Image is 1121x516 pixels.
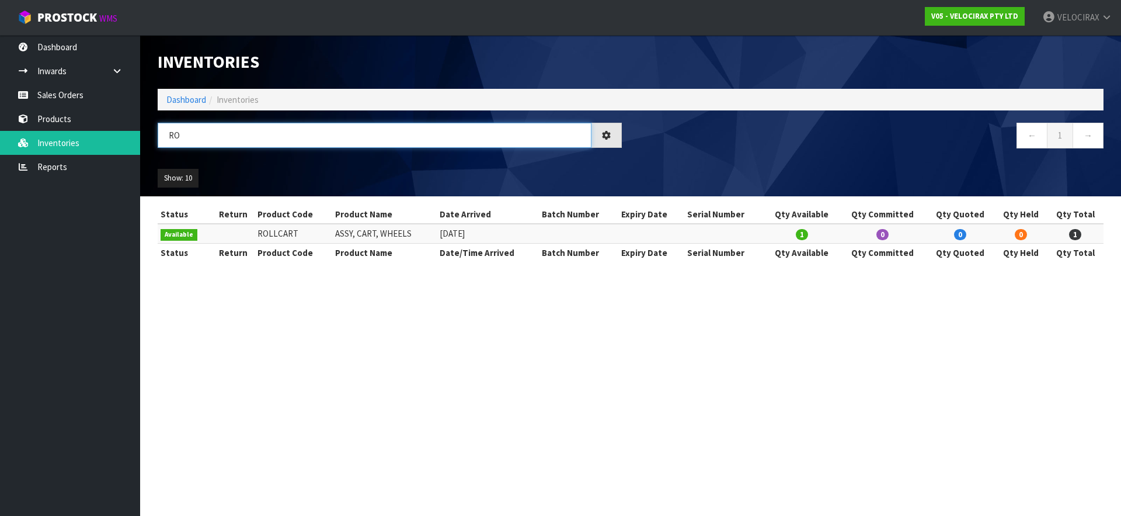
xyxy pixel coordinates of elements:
[255,244,332,262] th: Product Code
[931,11,1018,21] strong: V05 - VELOCIRAX PTY LTD
[618,205,684,224] th: Expiry Date
[211,244,255,262] th: Return
[332,244,437,262] th: Product Name
[1047,205,1103,224] th: Qty Total
[166,94,206,105] a: Dashboard
[255,205,332,224] th: Product Code
[764,205,840,224] th: Qty Available
[437,244,539,262] th: Date/Time Arrived
[926,244,995,262] th: Qty Quoted
[796,229,808,240] span: 1
[876,229,889,240] span: 0
[437,224,539,243] td: [DATE]
[618,244,684,262] th: Expiry Date
[437,205,539,224] th: Date Arrived
[255,224,332,243] td: ROLLCART
[332,224,437,243] td: ASSY, CART, WHEELS
[37,10,97,25] span: ProStock
[1057,12,1099,23] span: VELOCIRAX
[539,244,619,262] th: Batch Number
[161,229,197,241] span: Available
[18,10,32,25] img: cube-alt.png
[1073,123,1103,148] a: →
[840,244,926,262] th: Qty Committed
[99,13,117,24] small: WMS
[926,205,995,224] th: Qty Quoted
[217,94,259,105] span: Inventories
[158,53,622,71] h1: Inventories
[684,205,764,224] th: Serial Number
[1047,244,1103,262] th: Qty Total
[158,244,211,262] th: Status
[211,205,255,224] th: Return
[764,244,840,262] th: Qty Available
[158,205,211,224] th: Status
[684,244,764,262] th: Serial Number
[158,169,199,188] button: Show: 10
[995,244,1047,262] th: Qty Held
[539,205,619,224] th: Batch Number
[332,205,437,224] th: Product Name
[1047,123,1073,148] a: 1
[1069,229,1081,240] span: 1
[158,123,591,148] input: Search inventories
[954,229,966,240] span: 0
[840,205,926,224] th: Qty Committed
[995,205,1047,224] th: Qty Held
[1015,229,1027,240] span: 0
[639,123,1103,151] nav: Page navigation
[1016,123,1047,148] a: ←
